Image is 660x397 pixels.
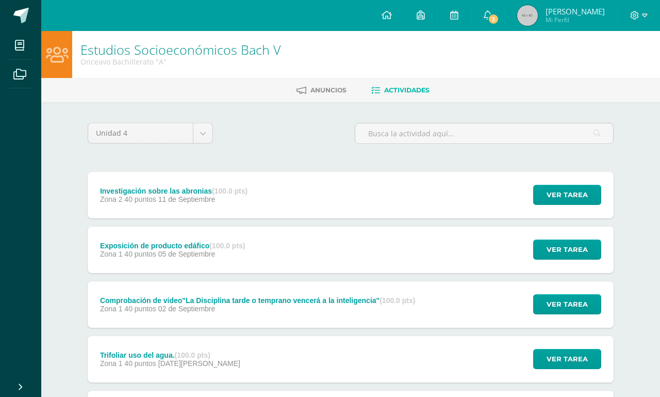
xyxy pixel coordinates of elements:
img: 45x45 [517,5,538,26]
span: Zona 1 40 puntos [100,305,156,313]
span: 11 de Septiembre [158,195,216,203]
span: Actividades [384,86,430,94]
strong: (100.0 pts) [379,296,415,305]
div: Trifoliar uso del agua. [100,351,240,359]
span: Ver tarea [547,295,588,314]
span: Zona 1 40 puntos [100,250,156,258]
span: Ver tarea [547,185,588,204]
span: Zona 2 40 puntos [100,195,156,203]
span: Anuncios [310,86,346,94]
span: [DATE][PERSON_NAME] [158,359,240,368]
span: Unidad 4 [96,123,185,143]
span: 05 de Septiembre [158,250,216,258]
strong: (100.0 pts) [175,351,210,359]
a: Unidad 4 [88,123,212,143]
span: 3 [488,13,499,25]
span: Zona 1 40 puntos [100,359,156,368]
strong: (100.0 pts) [212,187,247,195]
a: Actividades [371,82,430,99]
div: Onceavo Bachillerato 'A' [80,57,281,67]
div: Investigación sobre las abronias [100,187,247,195]
strong: (100.0 pts) [209,242,245,250]
input: Busca la actividad aquí... [355,123,613,144]
button: Ver tarea [533,240,601,260]
button: Ver tarea [533,349,601,369]
a: Estudios Socioeconómicos Bach V [80,41,281,58]
span: Ver tarea [547,240,588,259]
h1: Estudios Socioeconómicos Bach V [80,42,281,57]
a: Anuncios [296,82,346,99]
span: Ver tarea [547,350,588,369]
span: Mi Perfil [546,15,605,24]
span: 02 de Septiembre [158,305,216,313]
div: Comprobación de video"La Disciplina tarde o temprano vencerá a la inteligencia" [100,296,416,305]
button: Ver tarea [533,294,601,314]
div: Exposición de producto edáfico [100,242,245,250]
button: Ver tarea [533,185,601,205]
span: [PERSON_NAME] [546,6,605,17]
